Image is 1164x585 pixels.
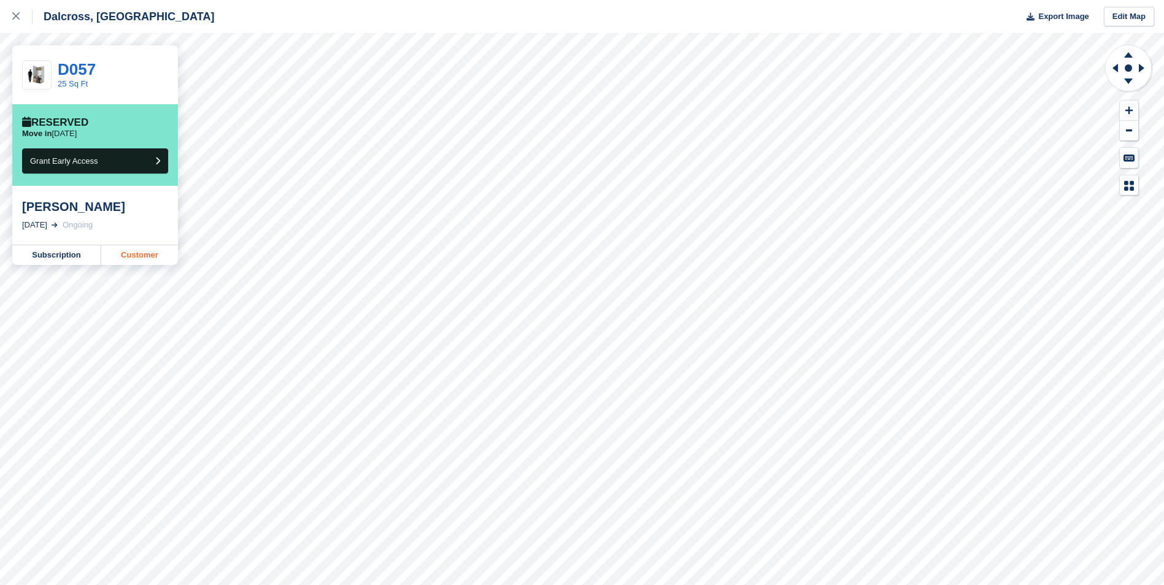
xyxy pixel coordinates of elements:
div: Dalcross, [GEOGRAPHIC_DATA] [33,9,214,24]
span: Grant Early Access [30,156,98,166]
a: D057 [58,60,96,78]
div: Reserved [22,117,88,129]
div: [DATE] [22,219,47,231]
button: Zoom Out [1120,121,1138,141]
span: Move in [22,129,52,138]
a: Edit Map [1104,7,1154,27]
img: arrow-right-light-icn-cde0832a797a2874e46488d9cf13f60e5c3a73dbe684e267c42b8395dfbc2abf.svg [52,223,58,227]
button: Export Image [1019,7,1089,27]
div: [PERSON_NAME] [22,199,168,214]
span: Export Image [1038,10,1089,23]
button: Zoom In [1120,101,1138,121]
button: Keyboard Shortcuts [1120,148,1138,168]
div: Ongoing [63,219,93,231]
a: 25 Sq Ft [58,79,88,88]
button: Map Legend [1120,175,1138,196]
img: 15-sqft-unit.jpg [23,64,51,86]
p: [DATE] [22,129,77,139]
a: Subscription [12,245,101,265]
button: Grant Early Access [22,148,168,174]
a: Customer [101,245,178,265]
